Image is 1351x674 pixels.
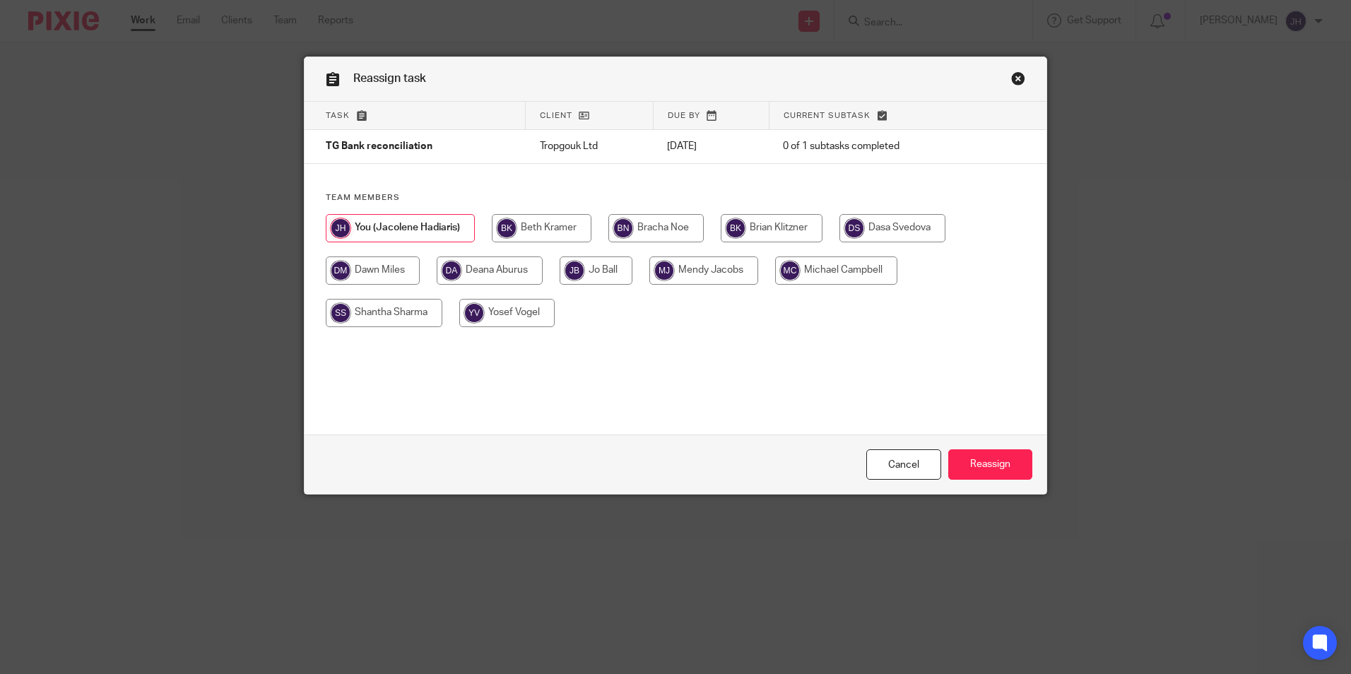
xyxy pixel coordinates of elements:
p: Tropgouk Ltd [540,139,639,153]
span: Due by [668,112,700,119]
span: Client [540,112,572,119]
span: TG Bank reconciliation [326,142,432,152]
input: Reassign [948,449,1032,480]
span: Reassign task [353,73,426,84]
span: Task [326,112,350,119]
td: 0 of 1 subtasks completed [769,130,983,164]
h4: Team members [326,192,1025,203]
p: [DATE] [667,139,755,153]
a: Close this dialog window [1011,71,1025,90]
span: Current subtask [784,112,871,119]
a: Close this dialog window [866,449,941,480]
